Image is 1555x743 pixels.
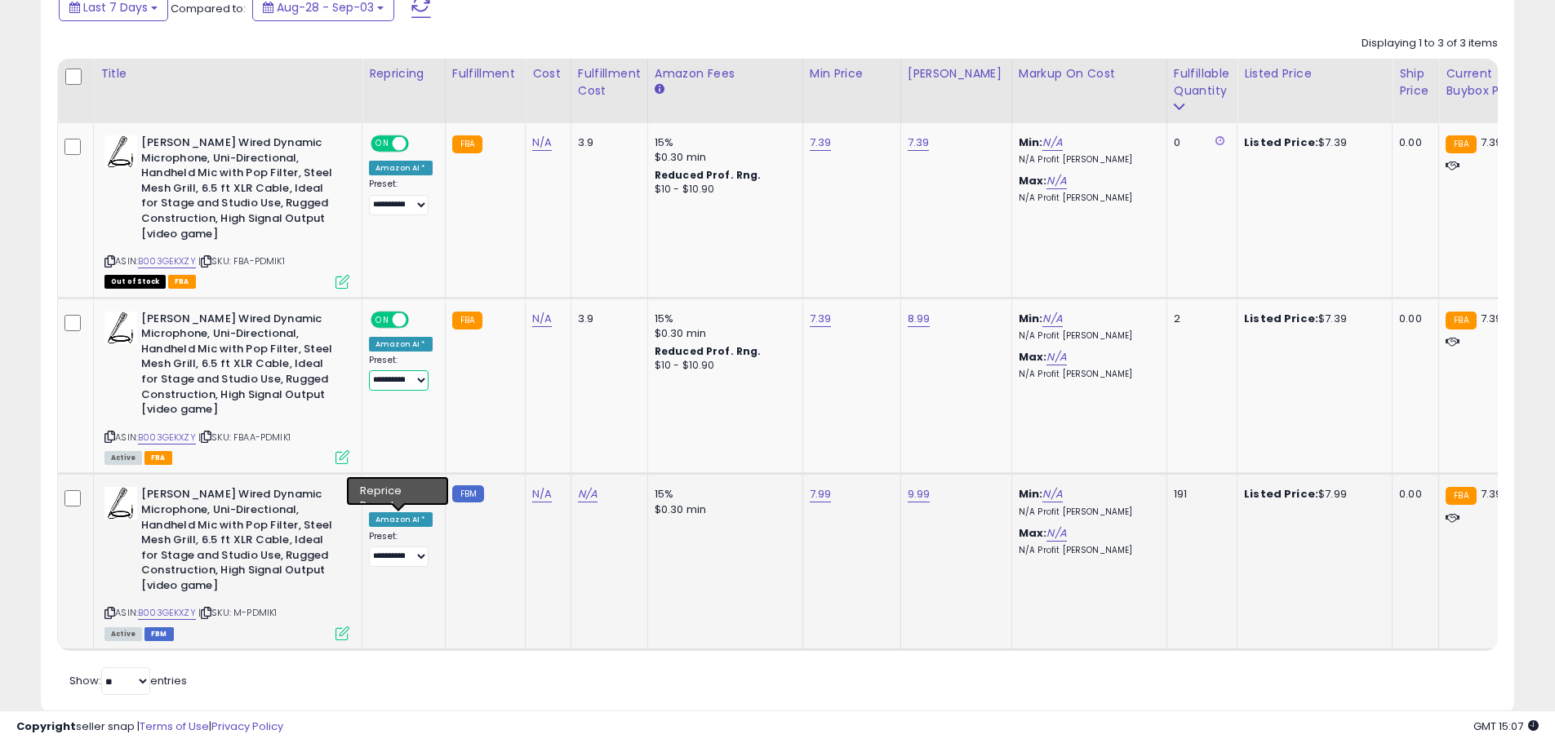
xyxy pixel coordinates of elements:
[532,135,552,151] a: N/A
[104,312,137,344] img: 41Yi1Moyv2L._SL40_.jpg
[578,312,635,326] div: 3.9
[104,312,349,463] div: ASIN:
[1446,312,1476,329] small: FBA
[1244,135,1318,150] b: Listed Price:
[1399,135,1426,150] div: 0.00
[1174,65,1230,100] div: Fulfillable Quantity
[1244,312,1380,326] div: $7.39
[1399,487,1426,502] div: 0.00
[655,502,790,517] div: $0.30 min
[1019,192,1154,204] p: N/A Profit [PERSON_NAME]
[16,719,76,734] strong: Copyright
[1019,369,1154,380] p: N/A Profit [PERSON_NAME]
[1244,311,1318,326] b: Listed Price:
[1362,36,1498,51] div: Displaying 1 to 3 of 3 items
[1046,525,1066,542] a: N/A
[1042,311,1062,327] a: N/A
[369,355,433,391] div: Preset:
[138,254,196,268] a: B003GEKXZY
[407,312,433,326] span: OFF
[532,311,552,327] a: N/A
[1011,59,1166,123] th: The percentage added to the cost of goods (COGS) that forms the calculator for Min & Max prices.
[100,65,355,82] div: Title
[452,65,518,82] div: Fulfillment
[452,485,484,502] small: FBM
[578,135,635,150] div: 3.9
[369,179,433,215] div: Preset:
[144,451,172,465] span: FBA
[655,65,796,82] div: Amazon Fees
[369,161,433,175] div: Amazon AI *
[1019,545,1154,556] p: N/A Profit [PERSON_NAME]
[138,431,196,444] a: B003GEKXZY
[1042,486,1062,502] a: N/A
[144,627,174,641] span: FBM
[141,135,340,245] b: [PERSON_NAME] Wired Dynamic Microphone, Uni-Directional, Handheld Mic with Pop Filter, Steel Mesh...
[578,486,598,502] a: N/A
[369,512,433,527] div: Amazon AI *
[452,312,482,329] small: FBA
[532,65,564,82] div: Cost
[141,312,340,422] b: [PERSON_NAME] Wired Dynamic Microphone, Uni-Directional, Handheld Mic with Pop Filter, Steel Mesh...
[1399,65,1432,100] div: Ship Price
[1019,135,1043,150] b: Min:
[655,183,790,197] div: $10 - $10.90
[1481,486,1503,502] span: 7.39
[198,431,291,444] span: | SKU: FBAA-PDMIK1
[198,254,285,268] span: | SKU: FBA-PDMIK1
[1019,65,1160,82] div: Markup on Cost
[655,82,664,97] small: Amazon Fees.
[655,487,790,502] div: 15%
[372,137,393,151] span: ON
[168,275,196,289] span: FBA
[140,719,209,734] a: Terms of Use
[810,135,832,151] a: 7.39
[372,489,393,502] span: ON
[104,487,137,520] img: 41Yi1Moyv2L._SL40_.jpg
[369,337,433,352] div: Amazon AI *
[908,65,1005,82] div: [PERSON_NAME]
[369,65,438,82] div: Repricing
[1019,154,1154,166] p: N/A Profit [PERSON_NAME]
[1174,312,1224,326] div: 2
[69,673,187,688] span: Show: entries
[1019,173,1047,188] b: Max:
[1446,135,1476,153] small: FBA
[908,486,931,502] a: 9.99
[1473,719,1539,734] span: 2025-09-11 15:07 GMT
[171,1,246,16] span: Compared to:
[810,65,894,82] div: Min Price
[211,719,283,734] a: Privacy Policy
[1174,135,1224,150] div: 0
[104,451,142,465] span: All listings currently available for purchase on Amazon
[407,137,433,151] span: OFF
[1481,135,1503,150] span: 7.39
[532,486,552,502] a: N/A
[138,606,196,620] a: B003GEKXZY
[810,311,832,327] a: 7.39
[1019,525,1047,541] b: Max:
[655,326,790,341] div: $0.30 min
[141,487,340,597] b: [PERSON_NAME] Wired Dynamic Microphone, Uni-Directional, Handheld Mic with Pop Filter, Steel Mesh...
[655,135,790,150] div: 15%
[655,312,790,326] div: 15%
[908,135,930,151] a: 7.39
[104,135,137,168] img: 41Yi1Moyv2L._SL40_.jpg
[655,359,790,373] div: $10 - $10.90
[407,489,433,502] span: OFF
[452,135,482,153] small: FBA
[1481,311,1503,326] span: 7.39
[655,168,762,182] b: Reduced Prof. Rng.
[104,487,349,639] div: ASIN:
[578,65,641,100] div: Fulfillment Cost
[1019,486,1043,502] b: Min:
[104,135,349,287] div: ASIN:
[1446,487,1476,505] small: FBA
[16,719,283,735] div: seller snap | |
[372,312,393,326] span: ON
[1019,330,1154,342] p: N/A Profit [PERSON_NAME]
[1019,311,1043,326] b: Min:
[1399,312,1426,326] div: 0.00
[198,606,278,619] span: | SKU: M-PDMIK1
[655,344,762,358] b: Reduced Prof. Rng.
